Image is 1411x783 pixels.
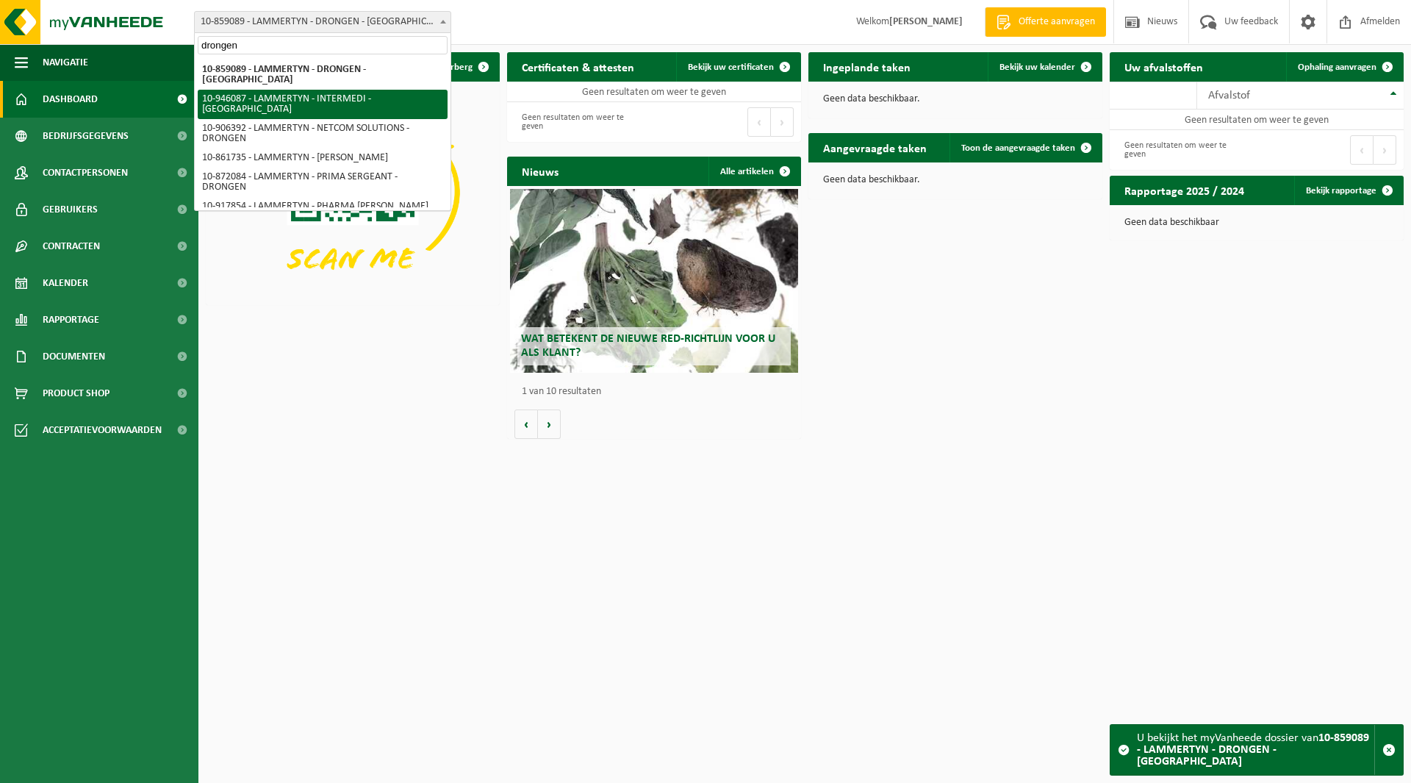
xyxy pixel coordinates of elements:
[1015,15,1099,29] span: Offerte aanvragen
[198,90,448,119] li: 10-946087 - LAMMERTYN - INTERMEDI - [GEOGRAPHIC_DATA]
[1110,52,1218,81] h2: Uw afvalstoffen
[43,81,98,118] span: Dashboard
[1374,135,1396,165] button: Next
[198,168,448,197] li: 10-872084 - LAMMERTYN - PRIMA SERGEANT - DRONGEN
[510,189,798,373] a: Wat betekent de nieuwe RED-richtlijn voor u als klant?
[1208,90,1250,101] span: Afvalstof
[522,387,794,397] p: 1 van 10 resultaten
[43,44,88,81] span: Navigatie
[521,333,775,359] span: Wat betekent de nieuwe RED-richtlijn voor u als klant?
[43,301,99,338] span: Rapportage
[507,82,801,102] td: Geen resultaten om weer te geven
[1350,135,1374,165] button: Previous
[676,52,800,82] a: Bekijk uw certificaten
[823,94,1088,104] p: Geen data beschikbaar.
[708,157,800,186] a: Alle artikelen
[538,410,561,439] button: Volgende
[889,16,963,27] strong: [PERSON_NAME]
[771,107,794,137] button: Next
[1286,52,1402,82] a: Ophaling aanvragen
[988,52,1101,82] a: Bekijk uw kalender
[1137,725,1374,775] div: U bekijkt het myVanheede dossier van
[198,119,448,149] li: 10-906392 - LAMMERTYN - NETCOM SOLUTIONS - DRONGEN
[1298,62,1376,72] span: Ophaling aanvragen
[808,52,925,81] h2: Ingeplande taken
[949,133,1101,162] a: Toon de aangevraagde taken
[43,154,128,191] span: Contactpersonen
[823,175,1088,185] p: Geen data beschikbaar.
[999,62,1075,72] span: Bekijk uw kalender
[808,133,941,162] h2: Aangevraagde taken
[514,410,538,439] button: Vorige
[1137,732,1369,768] strong: 10-859089 - LAMMERTYN - DRONGEN - [GEOGRAPHIC_DATA]
[198,197,448,216] li: 10-917854 - LAMMERTYN - PHARMA [PERSON_NAME]
[195,12,450,32] span: 10-859089 - LAMMERTYN - DRONGEN - DRONGEN
[961,143,1075,153] span: Toon de aangevraagde taken
[43,228,100,265] span: Contracten
[507,157,573,185] h2: Nieuws
[198,60,448,90] li: 10-859089 - LAMMERTYN - DRONGEN - [GEOGRAPHIC_DATA]
[747,107,771,137] button: Previous
[43,412,162,448] span: Acceptatievoorwaarden
[194,11,451,33] span: 10-859089 - LAMMERTYN - DRONGEN - DRONGEN
[1294,176,1402,205] a: Bekijk rapportage
[440,62,473,72] span: Verberg
[198,149,448,168] li: 10-861735 - LAMMERTYN - [PERSON_NAME]
[428,52,498,82] button: Verberg
[1124,218,1389,228] p: Geen data beschikbaar
[514,106,647,138] div: Geen resultaten om weer te geven
[43,118,129,154] span: Bedrijfsgegevens
[1110,110,1404,130] td: Geen resultaten om weer te geven
[43,375,109,412] span: Product Shop
[1110,176,1259,204] h2: Rapportage 2025 / 2024
[688,62,774,72] span: Bekijk uw certificaten
[43,191,98,228] span: Gebruikers
[1117,134,1249,166] div: Geen resultaten om weer te geven
[985,7,1106,37] a: Offerte aanvragen
[43,338,105,375] span: Documenten
[507,52,649,81] h2: Certificaten & attesten
[43,265,88,301] span: Kalender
